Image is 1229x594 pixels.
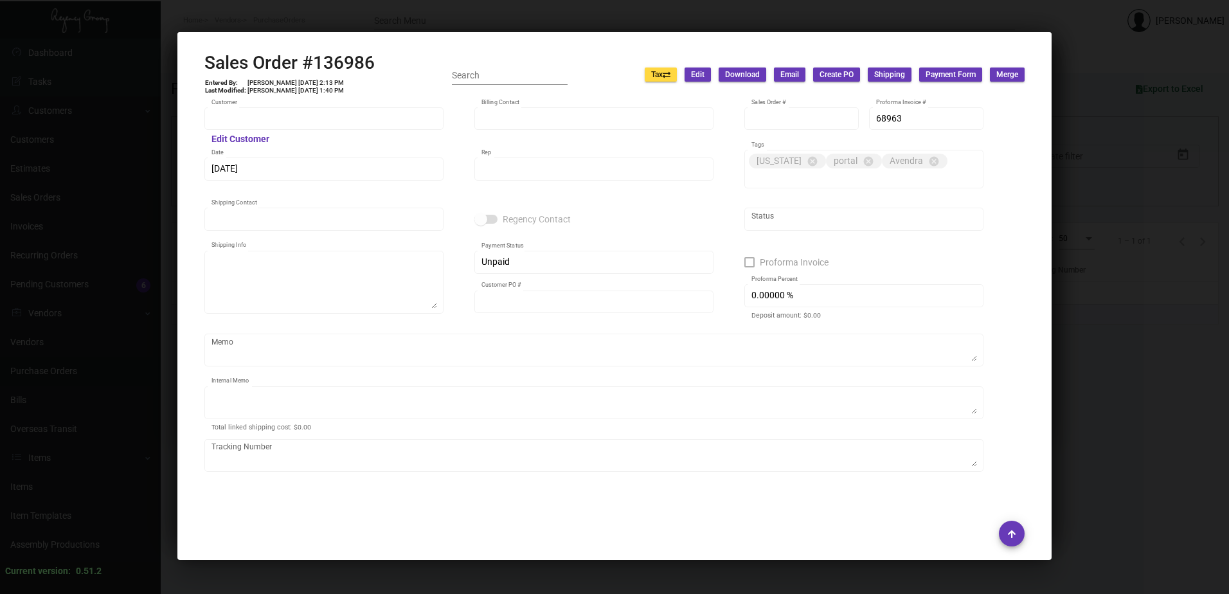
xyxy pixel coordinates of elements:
[645,67,677,82] button: Tax
[725,69,760,80] span: Download
[813,67,860,82] button: Create PO
[204,87,247,94] td: Last Modified:
[774,67,805,82] button: Email
[247,87,345,94] td: [PERSON_NAME] [DATE] 1:40 PM
[5,564,71,578] div: Current version:
[503,212,571,227] span: Regency Contact
[247,79,345,87] td: [PERSON_NAME] [DATE] 2:13 PM
[211,134,269,145] mat-hint: Edit Customer
[990,67,1025,82] button: Merge
[863,156,874,167] mat-icon: cancel
[826,154,882,168] mat-chip: portal
[751,312,821,319] mat-hint: Deposit amount: $0.00
[651,69,670,80] span: Tax
[204,79,247,87] td: Entered By:
[807,156,818,167] mat-icon: cancel
[749,154,826,168] mat-chip: [US_STATE]
[882,154,947,168] mat-chip: Avendra
[481,256,510,267] span: Unpaid
[76,564,102,578] div: 0.51.2
[204,52,375,74] h2: Sales Order #136986
[996,69,1018,80] span: Merge
[928,156,940,167] mat-icon: cancel
[760,255,829,270] span: Proforma Invoice
[719,67,766,82] button: Download
[926,69,976,80] span: Payment Form
[868,67,911,82] button: Shipping
[919,67,982,82] button: Payment Form
[874,69,905,80] span: Shipping
[211,424,311,431] mat-hint: Total linked shipping cost: $0.00
[685,67,711,82] button: Edit
[820,69,854,80] span: Create PO
[691,69,704,80] span: Edit
[780,69,799,80] span: Email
